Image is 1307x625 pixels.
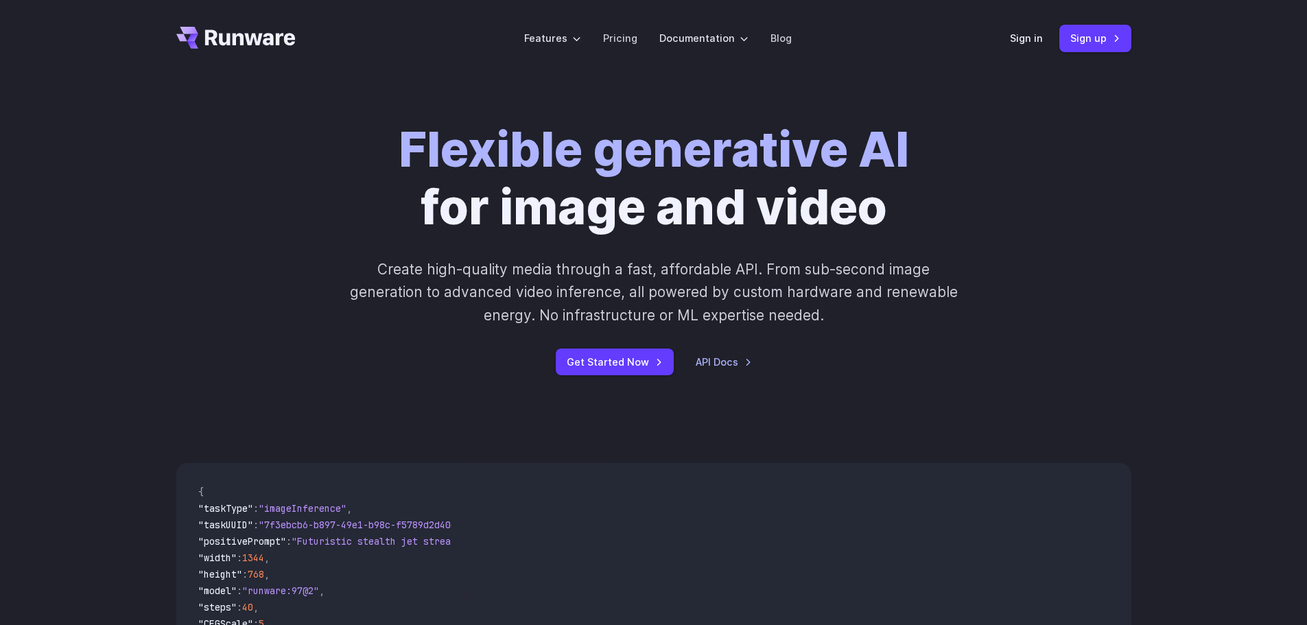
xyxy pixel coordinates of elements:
h1: for image and video [399,121,909,236]
span: , [319,585,325,597]
span: "width" [198,552,237,564]
span: : [237,601,242,613]
span: , [253,601,259,613]
span: "Futuristic stealth jet streaking through a neon-lit cityscape with glowing purple exhaust" [292,535,791,547]
span: 768 [248,568,264,580]
label: Documentation [659,30,749,46]
span: 1344 [242,552,264,564]
span: "height" [198,568,242,580]
span: "steps" [198,601,237,613]
span: "imageInference" [259,502,346,515]
span: , [346,502,352,515]
span: "model" [198,585,237,597]
a: Pricing [603,30,637,46]
span: : [237,552,242,564]
span: , [264,568,270,580]
span: : [242,568,248,580]
span: "7f3ebcb6-b897-49e1-b98c-f5789d2d40d7" [259,519,467,531]
span: "taskType" [198,502,253,515]
span: "taskUUID" [198,519,253,531]
span: : [253,502,259,515]
span: { [198,486,204,498]
strong: Flexible generative AI [399,120,909,178]
span: : [253,519,259,531]
label: Features [524,30,581,46]
span: , [264,552,270,564]
span: : [237,585,242,597]
a: Blog [770,30,792,46]
p: Create high-quality media through a fast, affordable API. From sub-second image generation to adv... [348,258,959,327]
span: 40 [242,601,253,613]
a: Go to / [176,27,296,49]
span: "positivePrompt" [198,535,286,547]
span: : [286,535,292,547]
a: Get Started Now [556,349,674,375]
a: API Docs [696,354,752,370]
a: Sign up [1059,25,1131,51]
span: "runware:97@2" [242,585,319,597]
a: Sign in [1010,30,1043,46]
